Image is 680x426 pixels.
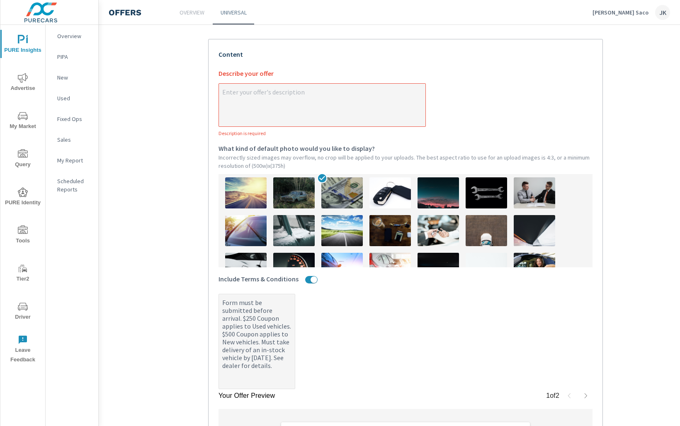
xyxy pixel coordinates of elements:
[311,276,317,283] button: Include Terms & Conditions
[57,156,92,165] p: My Report
[219,143,375,153] span: What kind of default photo would you like to display?
[219,153,593,170] p: Incorrectly sized images may overflow, no crop will be applied to your uploads. The best aspect r...
[46,30,98,42] div: Overview
[3,264,43,284] span: Tier2
[57,115,92,123] p: Fixed Ops
[546,391,559,401] p: 1 of 2
[219,295,295,389] textarea: Form must be submitted before arrival. $250 Coupon applies to Used vehicles. $500 Coupon applies ...
[418,215,459,246] img: description
[0,25,45,368] div: nav menu
[57,94,92,102] p: Used
[46,51,98,63] div: PIPA
[321,253,363,284] img: description
[219,68,274,78] span: Describe your offer
[418,253,459,284] img: description
[3,73,43,93] span: Advertise
[3,335,43,365] span: Leave Feedback
[57,177,92,194] p: Scheduled Reports
[219,127,426,137] span: Description is required
[369,253,411,284] img: description
[655,5,670,20] div: JK
[514,215,555,246] img: description
[3,111,43,131] span: My Market
[321,215,363,246] img: description
[57,32,92,40] p: Overview
[46,92,98,104] div: Used
[466,253,507,284] img: description
[219,85,425,126] textarea: Describe your offerDescription is required
[3,187,43,208] span: PURE Identity
[46,71,98,84] div: New
[514,177,555,208] img: description
[46,154,98,167] div: My Report
[273,253,315,284] img: description
[466,215,507,246] img: description
[593,9,648,16] p: [PERSON_NAME] Saco
[219,49,593,59] p: Content
[369,177,411,208] img: description
[3,35,43,55] span: PURE Insights
[321,177,363,208] img: description
[109,7,141,17] h4: Offers
[46,133,98,146] div: Sales
[273,177,315,208] img: description
[466,177,507,208] img: description
[57,136,92,144] p: Sales
[418,177,459,208] img: description
[225,177,267,208] img: description
[514,253,555,284] img: description
[219,274,299,284] span: Include Terms & Conditions
[57,73,92,82] p: New
[57,53,92,61] p: PIPA
[3,149,43,169] span: Query
[369,215,411,246] img: description
[273,215,315,246] img: description
[219,391,275,401] p: Your Offer Preview
[46,175,98,196] div: Scheduled Reports
[225,215,267,246] img: description
[3,302,43,322] span: Driver
[225,253,267,284] img: description
[221,8,247,17] p: Universal
[180,8,204,17] p: Overview
[3,225,43,246] span: Tools
[46,113,98,125] div: Fixed Ops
